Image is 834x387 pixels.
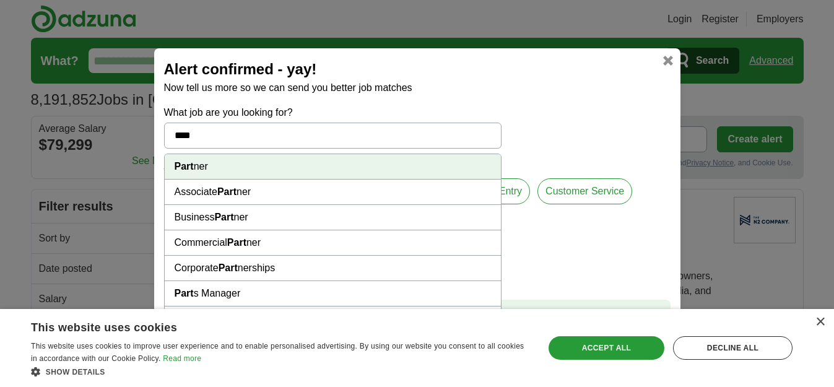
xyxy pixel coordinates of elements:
label: What job are you looking for? [164,105,502,120]
li: Corporate nerships [165,256,501,281]
p: Now tell us more so we can send you better job matches [164,80,671,95]
a: Skip ❯ [633,307,663,322]
strong: Part [214,212,233,222]
strong: Part [219,263,238,273]
div: This website uses cookies [31,316,498,335]
label: Customer Service [537,178,632,204]
strong: Part [217,186,237,197]
strong: Part [175,288,194,298]
strong: Part [227,237,246,248]
strong: Part [175,161,194,172]
span: Show details [46,368,105,376]
span: This website uses cookies to improve user experience and to enable personalised advertising. By u... [31,342,524,363]
li: nerships Manager [165,307,501,332]
li: Commercial ner [165,230,501,256]
a: Read more, opens a new window [163,354,201,363]
li: s Manager [165,281,501,307]
li: Business ner [165,205,501,230]
h2: Alert confirmed - yay! [164,58,671,80]
div: Decline all [673,336,793,360]
li: ner [165,154,501,180]
div: Close [815,318,825,327]
div: Accept all [549,336,664,360]
div: Show details [31,365,529,378]
li: Associate ner [165,180,501,205]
